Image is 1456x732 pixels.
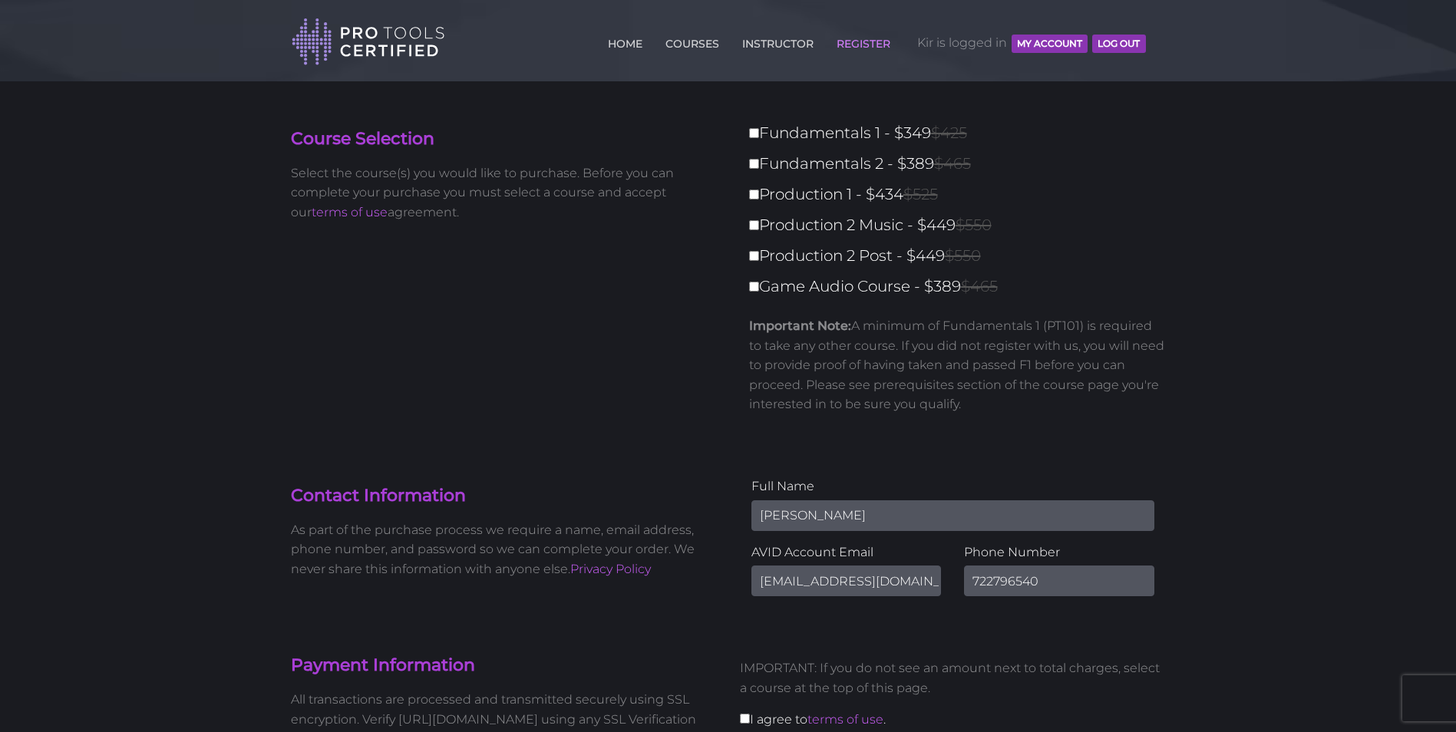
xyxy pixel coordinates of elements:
label: Game Audio Course - $389 [749,273,1175,300]
a: terms of use [807,712,883,727]
button: Log Out [1092,35,1145,53]
span: Kir is logged in [917,20,1146,66]
input: Production 2 Post - $449$550 [749,251,759,261]
input: Game Audio Course - $389$465 [749,282,759,292]
label: Fundamentals 1 - $349 [749,120,1175,147]
span: $550 [956,216,992,234]
input: Fundamentals 2 - $389$465 [749,159,759,169]
p: As part of the purchase process we require a name, email address, phone number, and password so w... [291,520,717,579]
span: $425 [931,124,967,142]
button: MY ACCOUNT [1012,35,1088,53]
a: terms of use [312,205,388,219]
label: Production 1 - $434 [749,181,1175,208]
label: Full Name [751,476,1154,496]
label: AVID Account Email [751,542,942,562]
label: Fundamentals 2 - $389 [749,150,1175,177]
label: Production 2 Music - $449 [749,212,1175,239]
h4: Contact Information [291,484,717,508]
label: Production 2 Post - $449 [749,242,1175,269]
img: Pro Tools Certified Logo [292,17,445,67]
input: Fundamentals 1 - $349$425 [749,128,759,138]
strong: Important Note: [749,318,851,333]
h4: Course Selection [291,127,717,151]
span: $550 [945,246,981,265]
a: INSTRUCTOR [738,28,817,53]
a: REGISTER [833,28,894,53]
h4: Payment Information [291,654,717,678]
p: A minimum of Fundamentals 1 (PT101) is required to take any other course. If you did not register... [749,316,1166,414]
a: HOME [604,28,646,53]
p: IMPORTANT: If you do not see an amount next to total charges, select a course at the top of this ... [740,658,1166,697]
a: Privacy Policy [570,562,651,576]
input: Production 1 - $434$525 [749,190,759,199]
span: $465 [934,154,971,173]
a: COURSES [662,28,723,53]
span: $525 [903,185,938,203]
p: Select the course(s) you would like to purchase. Before you can complete your purchase you must s... [291,163,717,223]
label: Phone Number [964,542,1154,562]
input: Production 2 Music - $449$550 [749,220,759,230]
span: $465 [961,277,998,295]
